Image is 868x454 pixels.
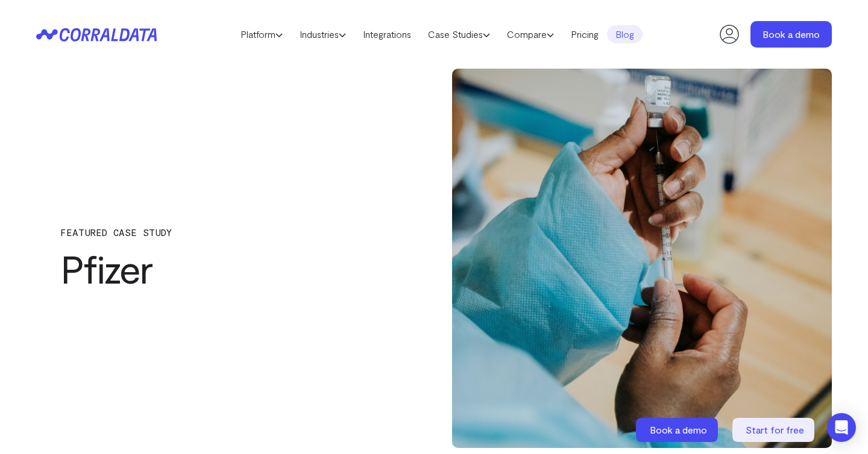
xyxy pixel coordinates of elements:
a: Start for free [732,418,817,442]
a: Industries [291,25,354,43]
a: Book a demo [636,418,720,442]
span: Start for free [746,424,804,435]
div: Open Intercom Messenger [827,413,856,442]
h1: Pfizer [60,247,392,290]
p: FEATURED CASE STUDY [60,227,392,238]
a: Platform [232,25,291,43]
span: Book a demo [650,424,707,435]
a: Integrations [354,25,420,43]
a: Compare [498,25,562,43]
a: Pricing [562,25,607,43]
a: Book a demo [750,21,832,48]
a: Blog [607,25,643,43]
a: Case Studies [420,25,498,43]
